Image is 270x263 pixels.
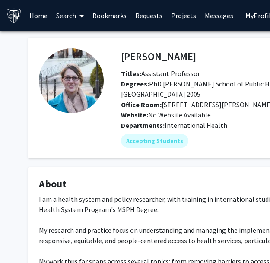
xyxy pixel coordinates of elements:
a: Bookmarks [88,0,131,31]
img: Profile Picture [39,48,104,113]
span: Assistant Professor [121,69,200,78]
mat-chip: Accepting Students [121,134,188,148]
b: Website: [121,111,148,119]
a: Requests [131,0,167,31]
a: Home [25,0,52,31]
img: Johns Hopkins University Logo [6,8,22,23]
a: Messages [200,0,238,31]
b: Titles: [121,69,141,78]
h4: [PERSON_NAME] [121,48,196,64]
a: Search [52,0,88,31]
b: Degrees: [121,79,149,88]
b: Office Room: [121,100,162,109]
b: Departments: [121,121,165,130]
span: No Website Available [121,111,211,119]
a: Projects [167,0,200,31]
span: International Health [165,121,227,130]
